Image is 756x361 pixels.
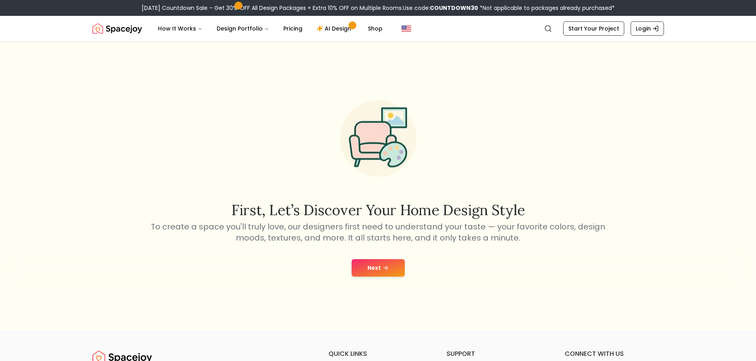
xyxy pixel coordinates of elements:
button: Next [352,259,405,277]
button: Design Portfolio [210,21,275,36]
nav: Main [152,21,389,36]
span: *Not applicable to packages already purchased* [478,4,615,12]
img: Start Style Quiz Illustration [327,88,429,189]
a: Shop [362,21,389,36]
img: United States [402,24,411,33]
div: [DATE] Countdown Sale – Get 30% OFF All Design Packages + Extra 10% OFF on Multiple Rooms. [142,4,615,12]
p: To create a space you'll truly love, our designers first need to understand your taste — your fav... [150,221,607,243]
h6: quick links [329,349,428,359]
a: Start Your Project [563,21,624,36]
h6: connect with us [565,349,664,359]
a: AI Design [310,21,360,36]
a: Spacejoy [92,21,142,36]
img: Spacejoy Logo [92,21,142,36]
a: Pricing [277,21,309,36]
b: COUNTDOWN30 [430,4,478,12]
h6: support [446,349,546,359]
h2: First, let’s discover your home design style [150,202,607,218]
a: Login [631,21,664,36]
nav: Global [92,16,664,41]
button: How It Works [152,21,209,36]
span: Use code: [403,4,478,12]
